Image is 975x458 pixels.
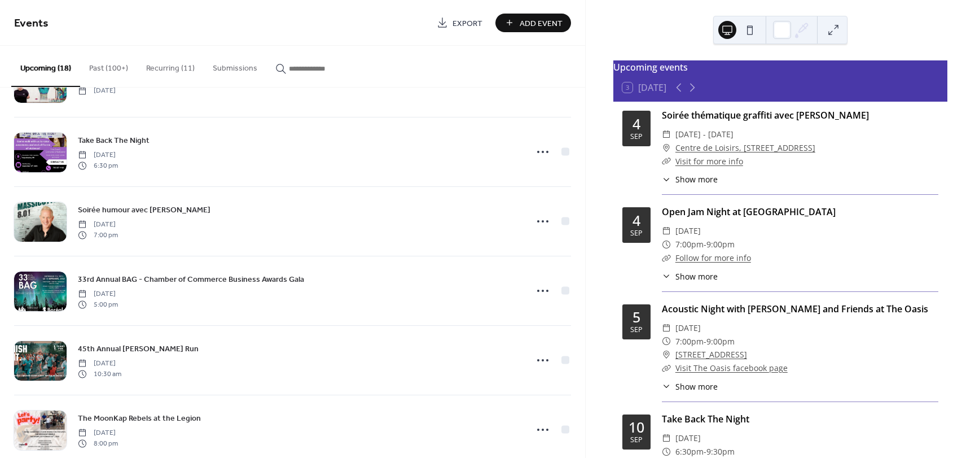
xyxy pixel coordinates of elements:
button: ​Show more [662,271,718,282]
span: [DATE] - [DATE] [675,128,734,141]
div: ​ [662,173,671,185]
span: 5:00 pm [78,299,118,309]
span: Show more [675,271,718,282]
div: ​ [662,335,671,348]
div: Sep [630,133,643,141]
span: [DATE] [675,321,701,335]
a: Acoustic Night with [PERSON_NAME] and Friends at The Oasis [662,303,928,315]
span: Events [14,12,49,34]
div: Sep [630,437,643,444]
span: The MoonKap Rebels at the Legion [78,413,201,425]
span: 33rd Annual BAG - Chamber of Commerce Business Awards Gala [78,274,304,286]
span: [DATE] [78,428,118,438]
div: ​ [662,381,671,392]
span: Soirée humour avec [PERSON_NAME] [78,204,210,216]
span: 45th Annual [PERSON_NAME] Run [78,343,199,355]
div: ​ [662,361,671,375]
a: The MoonKap Rebels at the Legion [78,412,201,425]
span: - [704,335,706,348]
span: [DATE] [675,224,701,238]
div: 5 [633,310,640,324]
span: [DATE] [78,86,116,96]
a: 45th Annual [PERSON_NAME] Run [78,342,199,355]
span: 7:00pm [675,335,704,348]
a: Follow for more info [675,252,751,263]
span: [DATE] [78,289,118,299]
span: - [704,238,706,251]
div: ​ [662,128,671,141]
a: Take Back The Night [78,134,150,147]
span: Export [453,18,482,29]
span: [DATE] [675,431,701,445]
span: 7:00pm [675,238,704,251]
a: Soirée thématique graffiti avec [PERSON_NAME] [662,109,869,121]
div: ​ [662,348,671,361]
a: Open Jam Night at [GEOGRAPHIC_DATA] [662,206,836,218]
a: [STREET_ADDRESS] [675,348,747,361]
div: ​ [662,321,671,335]
div: Upcoming events [613,60,947,74]
button: Upcoming (18) [11,46,80,87]
span: Show more [675,381,718,392]
span: Take Back The Night [78,135,150,147]
a: Visit for more info [675,156,743,167]
a: 33rd Annual BAG - Chamber of Commerce Business Awards Gala [78,273,304,286]
a: Export [428,14,491,32]
span: 9:00pm [706,335,735,348]
a: Take Back The Night [662,413,749,425]
span: 10:30 am [78,369,121,379]
span: 8:00 pm [78,438,118,448]
div: 4 [633,213,640,228]
div: ​ [662,251,671,265]
div: ​ [662,431,671,445]
button: ​Show more [662,173,718,185]
button: Submissions [204,46,266,86]
span: Add Event [520,18,563,29]
div: 4 [633,117,640,131]
div: ​ [662,271,671,282]
span: [DATE] [78,359,121,369]
span: 6:30 pm [78,160,118,171]
a: Visit The Oasis facebook page [675,363,788,373]
span: [DATE] [78,220,118,230]
span: 9:00pm [706,238,735,251]
span: [DATE] [78,150,118,160]
button: ​Show more [662,381,718,392]
div: 10 [629,420,644,434]
div: Sep [630,230,643,237]
div: ​ [662,155,671,168]
button: Recurring (11) [137,46,204,86]
div: Sep [630,326,643,334]
button: Add Event [495,14,571,32]
a: Centre de Loisirs, [STREET_ADDRESS] [675,141,815,155]
button: Past (100+) [80,46,137,86]
span: 7:00 pm [78,230,118,240]
span: Show more [675,173,718,185]
a: Soirée humour avec [PERSON_NAME] [78,203,210,216]
div: ​ [662,224,671,238]
div: ​ [662,141,671,155]
div: ​ [662,238,671,251]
